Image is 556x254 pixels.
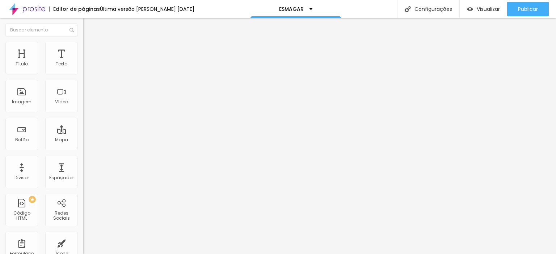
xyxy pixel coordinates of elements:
font: Configurações [414,5,452,13]
font: Mapa [55,137,68,143]
font: Título [16,61,28,67]
font: Espaçador [49,175,74,181]
font: Texto [56,61,67,67]
button: Publicar [507,2,549,16]
font: Divisor [14,175,29,181]
input: Buscar elemento [5,23,78,36]
img: Ícone [69,28,74,32]
font: Visualizar [477,5,500,13]
iframe: Editor [83,18,556,254]
img: Ícone [405,6,411,12]
font: ESMAGAR [279,5,304,13]
font: Redes Sociais [53,210,70,221]
font: Publicar [518,5,538,13]
font: Editor de páginas [53,5,100,13]
font: Vídeo [55,99,68,105]
font: Botão [15,137,29,143]
font: Última versão [PERSON_NAME] [DATE] [100,5,194,13]
img: view-1.svg [467,6,473,12]
font: Código HTML [13,210,30,221]
font: Imagem [12,99,31,105]
button: Visualizar [460,2,507,16]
